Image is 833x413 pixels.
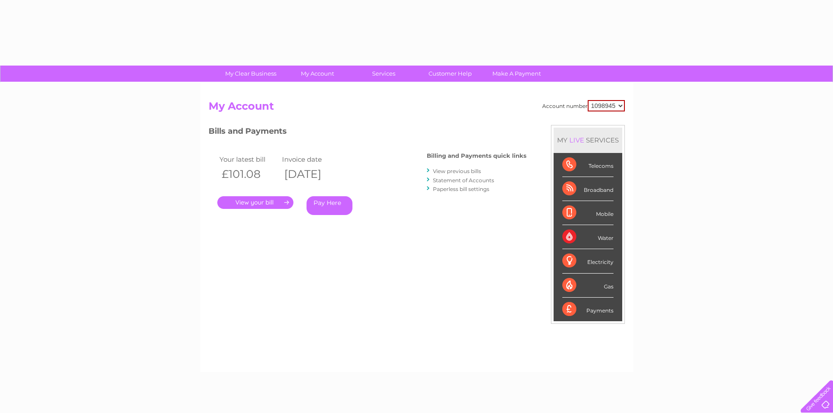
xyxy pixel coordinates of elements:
[568,136,586,144] div: LIVE
[562,201,613,225] div: Mobile
[562,177,613,201] div: Broadband
[562,274,613,298] div: Gas
[427,153,526,159] h4: Billing and Payments quick links
[209,125,526,140] h3: Bills and Payments
[562,249,613,273] div: Electricity
[481,66,553,82] a: Make A Payment
[217,196,293,209] a: .
[433,177,494,184] a: Statement of Accounts
[433,186,489,192] a: Paperless bill settings
[217,153,280,165] td: Your latest bill
[215,66,287,82] a: My Clear Business
[554,128,622,153] div: MY SERVICES
[280,153,343,165] td: Invoice date
[542,100,625,111] div: Account number
[307,196,352,215] a: Pay Here
[433,168,481,174] a: View previous bills
[562,225,613,249] div: Water
[281,66,353,82] a: My Account
[562,298,613,321] div: Payments
[280,165,343,183] th: [DATE]
[209,100,625,117] h2: My Account
[217,165,280,183] th: £101.08
[414,66,486,82] a: Customer Help
[348,66,420,82] a: Services
[562,153,613,177] div: Telecoms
